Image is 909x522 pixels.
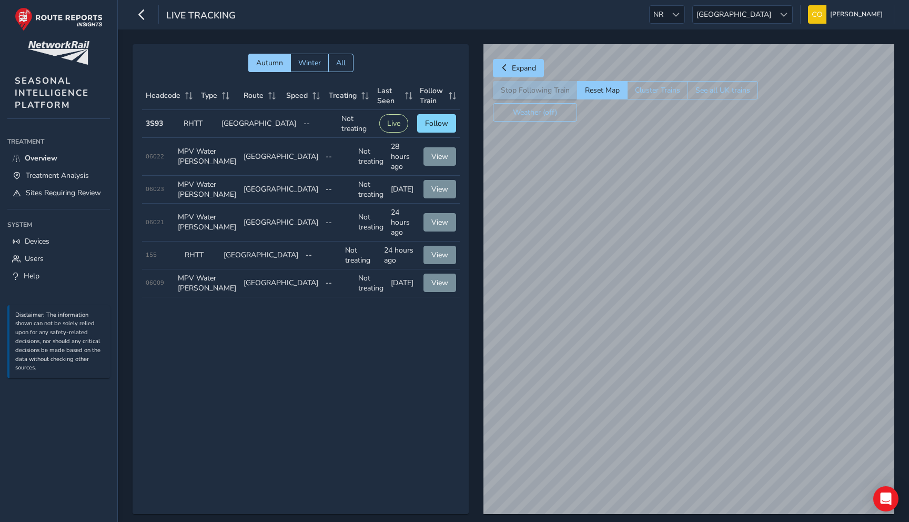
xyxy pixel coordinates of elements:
[627,81,688,99] button: Cluster Trains
[7,134,110,149] div: Treatment
[25,254,44,264] span: Users
[830,5,883,24] span: [PERSON_NAME]
[174,138,240,176] td: MPV Water [PERSON_NAME]
[493,59,544,77] button: Expand
[322,269,355,297] td: --
[286,91,308,101] span: Speed
[7,149,110,167] a: Overview
[328,54,353,72] button: All
[425,118,448,128] span: Follow
[355,269,387,297] td: Not treating
[338,110,376,138] td: Not treating
[174,204,240,242] td: MPV Water [PERSON_NAME]
[431,152,448,162] span: View
[512,63,536,73] span: Expand
[28,41,89,65] img: customer logo
[7,250,110,267] a: Users
[355,176,387,204] td: Not treating
[240,204,322,242] td: [GEOGRAPHIC_DATA]
[431,250,448,260] span: View
[146,218,164,226] span: 06021
[298,58,321,68] span: Winter
[7,267,110,285] a: Help
[146,279,164,287] span: 06009
[248,54,290,72] button: Autumn
[387,176,420,204] td: [DATE]
[417,114,456,133] button: Follow
[322,204,355,242] td: --
[493,103,577,122] button: Weather (off)
[431,217,448,227] span: View
[355,204,387,242] td: Not treating
[146,185,164,193] span: 06023
[693,6,775,23] span: [GEOGRAPHIC_DATA]
[25,153,57,163] span: Overview
[808,5,886,24] button: [PERSON_NAME]
[7,233,110,250] a: Devices
[146,91,180,101] span: Headcode
[423,147,456,166] button: View
[220,242,302,269] td: [GEOGRAPHIC_DATA]
[873,486,898,511] div: Open Intercom Messenger
[7,184,110,202] a: Sites Requiring Review
[423,274,456,292] button: View
[26,188,101,198] span: Sites Requiring Review
[7,167,110,184] a: Treatment Analysis
[387,138,420,176] td: 28 hours ago
[15,311,105,373] p: Disclaimer: The information shown can not be solely relied upon for any safety-related decisions,...
[244,91,264,101] span: Route
[431,278,448,288] span: View
[380,242,419,269] td: 24 hours ago
[302,242,341,269] td: --
[240,138,322,176] td: [GEOGRAPHIC_DATA]
[201,91,217,101] span: Type
[240,269,322,297] td: [GEOGRAPHIC_DATA]
[26,170,89,180] span: Treatment Analysis
[423,213,456,232] button: View
[420,86,445,106] span: Follow Train
[329,91,357,101] span: Treating
[387,269,420,297] td: [DATE]
[290,54,328,72] button: Winter
[377,86,401,106] span: Last Seen
[423,246,456,264] button: View
[379,114,408,133] button: Live
[218,110,300,138] td: [GEOGRAPHIC_DATA]
[146,118,163,128] strong: 3S93
[322,138,355,176] td: --
[25,236,49,246] span: Devices
[166,9,236,24] span: Live Tracking
[322,176,355,204] td: --
[174,269,240,297] td: MPV Water [PERSON_NAME]
[300,110,338,138] td: --
[808,5,826,24] img: diamond-layout
[180,110,218,138] td: RHTT
[688,81,758,99] button: See all UK trains
[240,176,322,204] td: [GEOGRAPHIC_DATA]
[431,184,448,194] span: View
[174,176,240,204] td: MPV Water [PERSON_NAME]
[15,75,89,111] span: SEASONAL INTELLIGENCE PLATFORM
[341,242,380,269] td: Not treating
[7,217,110,233] div: System
[181,242,220,269] td: RHTT
[423,180,456,198] button: View
[387,204,420,242] td: 24 hours ago
[256,58,283,68] span: Autumn
[355,138,387,176] td: Not treating
[146,153,164,160] span: 06022
[650,6,667,23] span: NR
[146,251,157,259] span: 155
[15,7,103,31] img: rr logo
[577,81,627,99] button: Reset Map
[336,58,346,68] span: All
[24,271,39,281] span: Help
